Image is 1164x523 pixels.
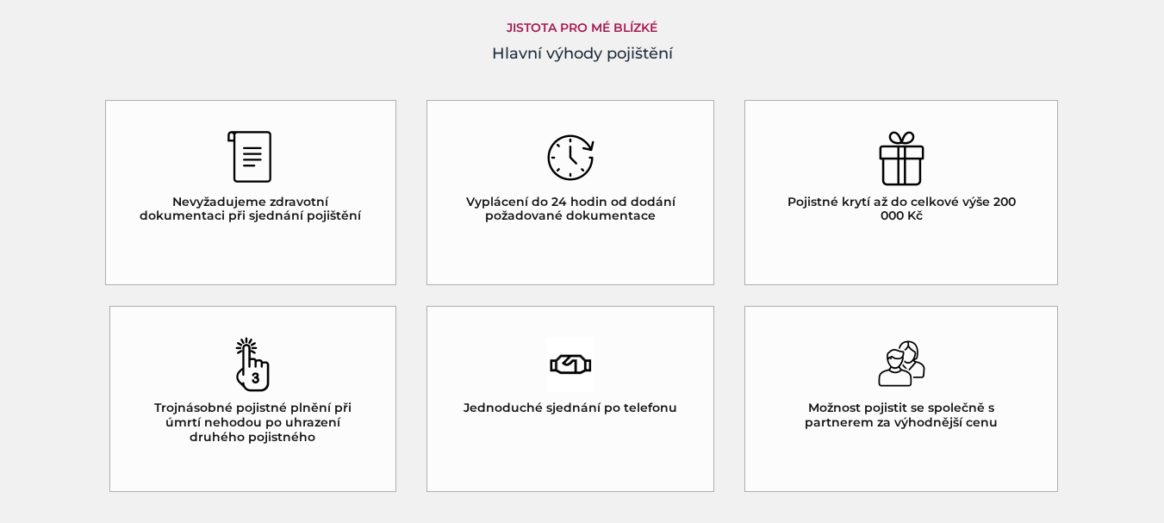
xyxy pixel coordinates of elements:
img: ikona dárku [878,131,925,186]
h5: Jednoduché sjednání po telefonu [464,401,677,415]
h5: Vyplácení do 24 hodin od dodání požadované dokumentace [458,195,683,224]
img: ikona dokumentu [227,131,274,186]
img: ikona zamilovaného páru [878,337,925,392]
h4: Hlavní výhody pojištění [104,42,1061,65]
h5: JISTOTA PRO MÉ BLÍZKÉ [104,21,1061,35]
h5: Možnost pojistit se společně s partnerem za výhodnější cenu [775,401,1027,430]
h5: Pojistné krytí až do celkové výše 200 000 Kč [775,195,1027,224]
h5: Trojnásobné pojistné plnění při úmrtí nehodou po uhrazení druhého pojistného [140,401,366,444]
img: ikona hodin [547,131,594,186]
img: ikona čísla 3 na dvoustránce [229,337,277,392]
h5: Nevyžadujeme zdravotní dokumentaci při sjednání pojištění [136,195,366,224]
